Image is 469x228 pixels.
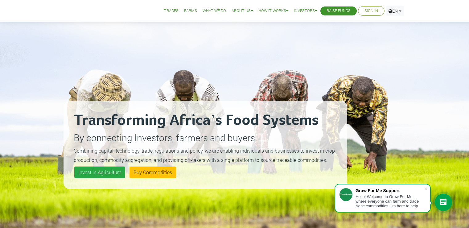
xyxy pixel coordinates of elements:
a: Invest in Agriculture [74,167,125,178]
div: Grow For Me Support [356,188,424,193]
a: Buy Commodities [130,167,176,178]
a: About Us [232,8,253,14]
a: Sign In [364,8,378,14]
a: How it Works [258,8,288,14]
a: Raise Funds [327,8,351,14]
a: Investors [294,8,317,14]
small: Combining capital, technology, trade, regulations and policy, we are enabling individuals and bus... [74,147,335,163]
h2: Transforming Africa’s Food Systems [74,111,337,130]
div: Hello! Welcome to Grow For Me where everyone can farm and trade Agric commodities. I'm here to help. [356,194,424,208]
a: Trades [164,8,179,14]
p: By connecting Investors, farmers and buyers. [74,131,337,145]
a: Farms [184,8,197,14]
a: EN [386,6,404,16]
a: What We Do [203,8,226,14]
